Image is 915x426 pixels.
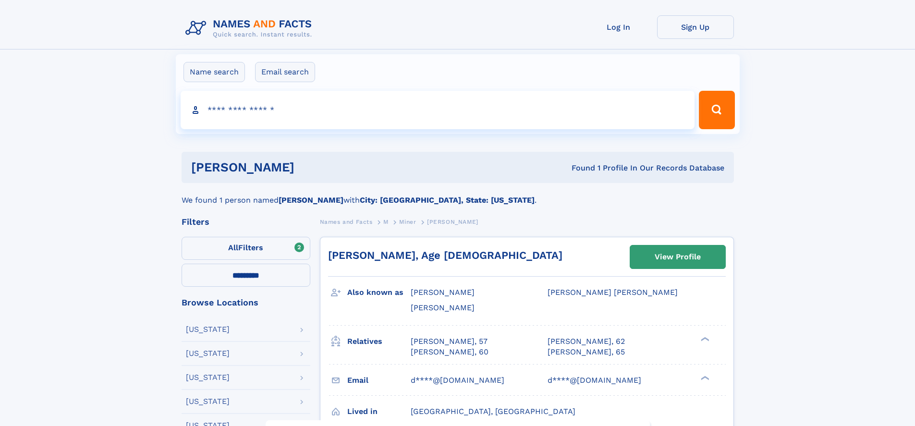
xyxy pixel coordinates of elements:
span: Miner [399,219,416,225]
span: [PERSON_NAME] [PERSON_NAME] [548,288,678,297]
a: [PERSON_NAME], 62 [548,336,625,347]
a: [PERSON_NAME], Age [DEMOGRAPHIC_DATA] [328,249,562,261]
a: [PERSON_NAME], 65 [548,347,625,357]
a: Log In [580,15,657,39]
b: [PERSON_NAME] [279,195,343,205]
img: Logo Names and Facts [182,15,320,41]
span: [PERSON_NAME] [411,288,475,297]
div: ❯ [698,375,710,381]
div: Browse Locations [182,298,310,307]
span: [GEOGRAPHIC_DATA], [GEOGRAPHIC_DATA] [411,407,575,416]
div: [US_STATE] [186,398,230,405]
span: [PERSON_NAME] [411,303,475,312]
input: search input [181,91,695,129]
h3: Lived in [347,403,411,420]
label: Name search [183,62,245,82]
div: We found 1 person named with . [182,183,734,206]
div: [US_STATE] [186,350,230,357]
h3: Email [347,372,411,389]
span: M [383,219,389,225]
h3: Also known as [347,284,411,301]
h1: [PERSON_NAME] [191,161,433,173]
div: [US_STATE] [186,374,230,381]
div: View Profile [655,246,701,268]
div: [US_STATE] [186,326,230,333]
a: Miner [399,216,416,228]
h3: Relatives [347,333,411,350]
button: Search Button [699,91,734,129]
a: View Profile [630,245,725,268]
b: City: [GEOGRAPHIC_DATA], State: [US_STATE] [360,195,535,205]
a: M [383,216,389,228]
div: Filters [182,218,310,226]
label: Email search [255,62,315,82]
div: ❯ [698,336,710,342]
a: [PERSON_NAME], 60 [411,347,488,357]
label: Filters [182,237,310,260]
a: Names and Facts [320,216,373,228]
div: Found 1 Profile In Our Records Database [433,163,724,173]
span: All [228,243,238,252]
a: Sign Up [657,15,734,39]
a: [PERSON_NAME], 57 [411,336,488,347]
span: [PERSON_NAME] [427,219,478,225]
